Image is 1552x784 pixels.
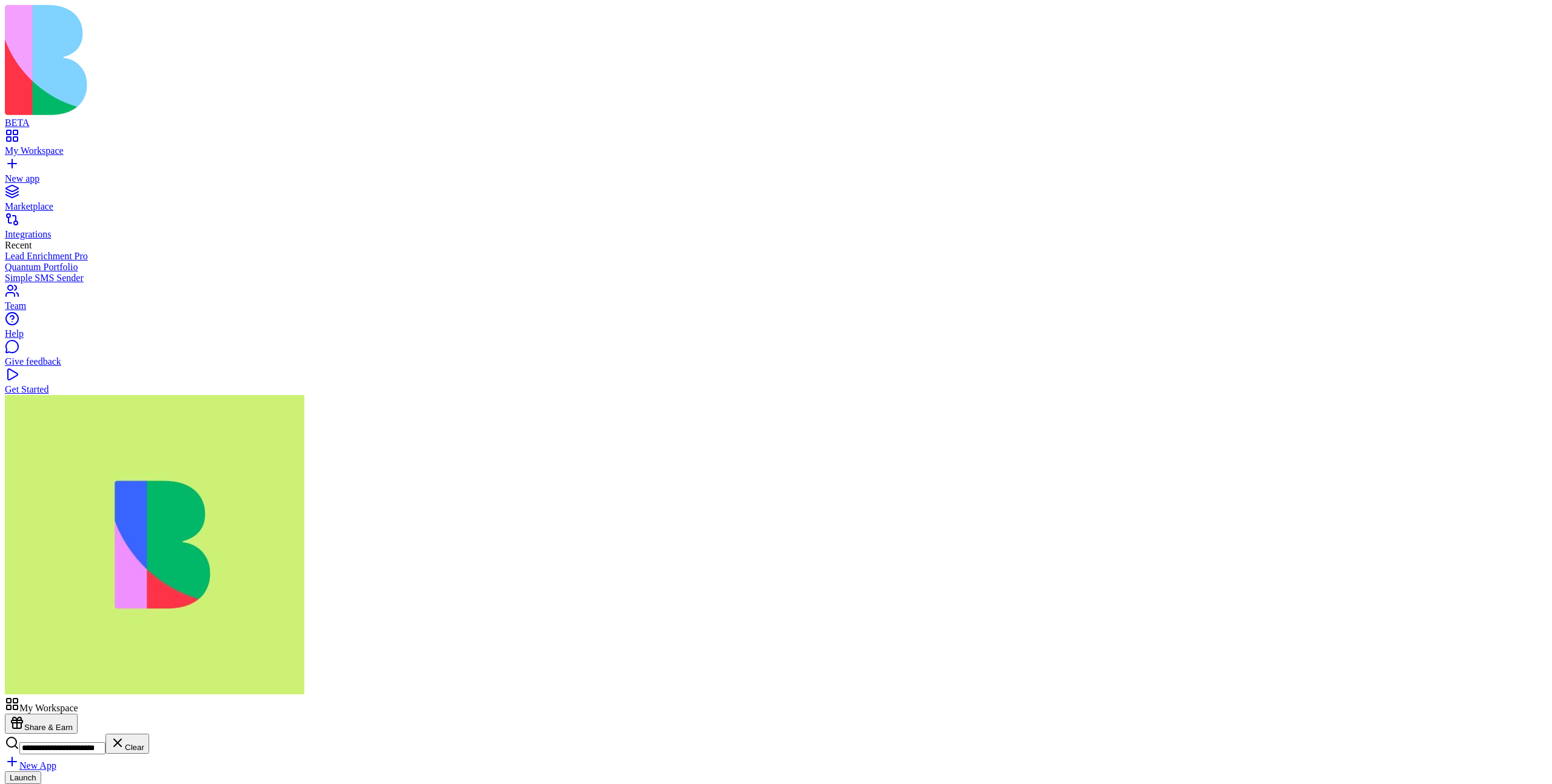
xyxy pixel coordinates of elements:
[5,240,32,250] span: Recent
[5,373,1547,395] a: Get Started
[5,301,1547,311] div: Team
[5,356,1547,367] div: Give feedback
[5,251,1547,262] a: Lead Enrichment Pro
[5,135,1547,156] a: My Workspace
[5,273,1547,284] a: Simple SMS Sender
[5,218,1547,240] a: Integrations
[24,723,73,732] span: Share & Earn
[5,384,1547,395] div: Get Started
[5,771,41,784] button: Launch
[5,395,304,694] img: WhatsApp_Image_2025-01-03_at_11.26.17_rubx1k.jpg
[5,5,492,115] img: logo
[5,229,1547,240] div: Integrations
[105,734,149,754] button: Clear
[5,290,1547,311] a: Team
[5,201,1547,212] div: Marketplace
[5,118,1547,128] div: BETA
[5,714,78,734] button: Share & Earn
[5,317,1547,339] a: Help
[5,760,56,771] a: New App
[5,328,1547,339] div: Help
[125,743,144,752] span: Clear
[5,162,1547,184] a: New app
[5,107,1547,128] a: BETA
[5,190,1547,212] a: Marketplace
[5,262,1547,273] a: Quantum Portfolio
[19,703,78,713] span: My Workspace
[5,145,1547,156] div: My Workspace
[5,173,1547,184] div: New app
[5,345,1547,367] a: Give feedback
